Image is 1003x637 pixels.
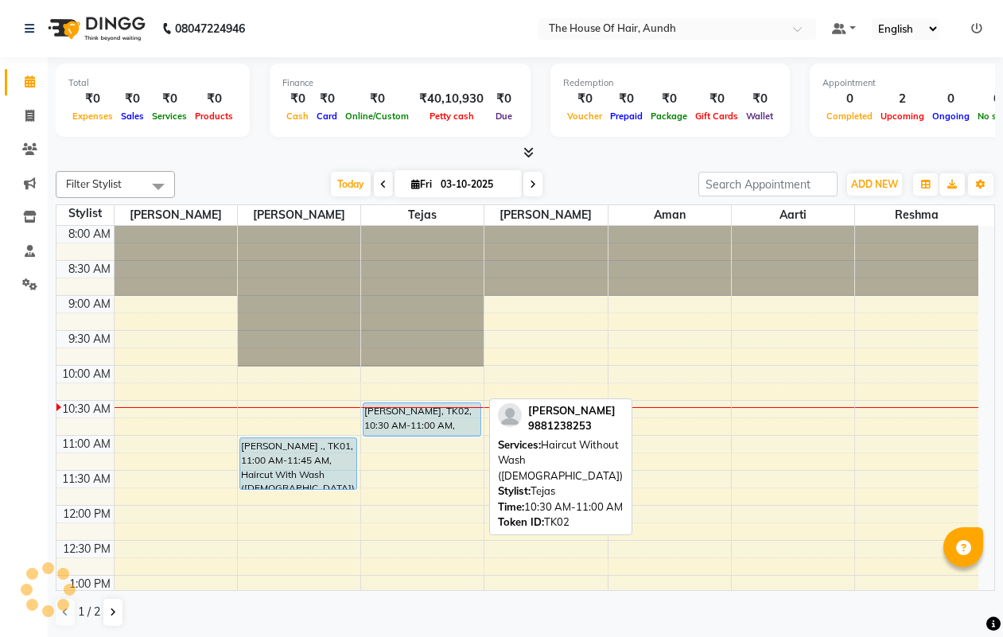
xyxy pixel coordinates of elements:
div: ₹40,10,930 [413,90,490,108]
span: Ongoing [928,111,974,122]
div: 12:00 PM [60,506,114,522]
span: Stylist: [498,484,531,497]
button: ADD NEW [847,173,902,196]
span: Upcoming [877,111,928,122]
div: ₹0 [341,90,413,108]
span: Fri [407,178,436,190]
span: ADD NEW [851,178,898,190]
span: [PERSON_NAME] [484,205,607,225]
span: Token ID: [498,515,544,528]
input: 2025-10-03 [436,173,515,196]
img: profile [498,403,522,427]
span: Due [492,111,516,122]
div: ₹0 [606,90,647,108]
div: Finance [282,76,518,90]
span: Wallet [742,111,777,122]
b: 08047224946 [175,6,245,51]
div: ₹0 [647,90,691,108]
div: ₹0 [117,90,148,108]
div: ₹0 [563,90,606,108]
span: Haircut Without Wash ([DEMOGRAPHIC_DATA]) [498,438,623,482]
span: [PERSON_NAME] [115,205,237,225]
span: [PERSON_NAME] [238,205,360,225]
span: 1 / 2 [78,604,100,620]
span: Package [647,111,691,122]
div: 9881238253 [528,418,616,434]
div: 9:30 AM [65,331,114,348]
span: Time: [498,500,524,513]
div: 9:00 AM [65,296,114,313]
div: ₹0 [282,90,313,108]
div: 2 [877,90,928,108]
span: Card [313,111,341,122]
span: Sales [117,111,148,122]
div: ₹0 [742,90,777,108]
div: ₹0 [68,90,117,108]
span: Products [191,111,237,122]
div: ₹0 [490,90,518,108]
span: Voucher [563,111,606,122]
div: 12:30 PM [60,541,114,557]
div: Tejas [498,484,624,499]
span: Cash [282,111,313,122]
img: logo [41,6,150,51]
span: [PERSON_NAME] [528,404,616,417]
span: Filter Stylist [66,177,122,190]
div: 8:30 AM [65,261,114,278]
div: 10:30 AM [59,401,114,418]
span: Today [331,172,371,196]
iframe: chat widget [936,573,987,621]
span: Tejas [361,205,484,225]
span: Services: [498,438,541,451]
span: Petty cash [426,111,478,122]
div: 10:30 AM-11:00 AM [498,499,624,515]
div: ₹0 [148,90,191,108]
div: Stylist [56,205,114,222]
div: ₹0 [313,90,341,108]
div: 11:30 AM [59,471,114,487]
span: Aman [608,205,731,225]
span: Prepaid [606,111,647,122]
div: Redemption [563,76,777,90]
div: 10:00 AM [59,366,114,383]
div: [PERSON_NAME] ., TK01, 11:00 AM-11:45 AM, Haircut With Wash ([DEMOGRAPHIC_DATA]) [240,438,356,489]
div: 1:00 PM [66,576,114,592]
span: Aarti [732,205,854,225]
span: Services [148,111,191,122]
span: Gift Cards [691,111,742,122]
div: [PERSON_NAME], TK02, 10:30 AM-11:00 AM, Haircut Without Wash ([DEMOGRAPHIC_DATA]) [363,403,480,436]
div: TK02 [498,515,624,530]
span: Reshma [855,205,978,225]
div: ₹0 [191,90,237,108]
div: 0 [928,90,974,108]
div: Total [68,76,237,90]
span: Completed [822,111,877,122]
input: Search Appointment [698,172,838,196]
span: Online/Custom [341,111,413,122]
div: 11:00 AM [59,436,114,453]
div: 8:00 AM [65,226,114,243]
div: 0 [822,90,877,108]
div: ₹0 [691,90,742,108]
span: Expenses [68,111,117,122]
